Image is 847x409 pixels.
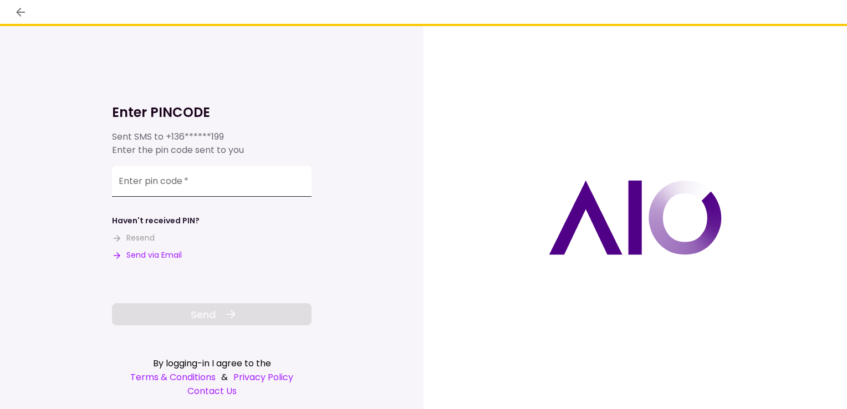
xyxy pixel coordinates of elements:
span: Send [191,307,216,322]
button: back [11,3,30,22]
a: Privacy Policy [233,370,293,384]
a: Contact Us [112,384,312,398]
button: Send via Email [112,249,182,261]
button: Resend [112,232,155,244]
h1: Enter PINCODE [112,104,312,121]
img: AIO logo [549,180,722,255]
div: Haven't received PIN? [112,215,200,227]
button: Send [112,303,312,325]
div: By logging-in I agree to the [112,356,312,370]
div: & [112,370,312,384]
div: Sent SMS to Enter the pin code sent to you [112,130,312,157]
a: Terms & Conditions [130,370,216,384]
